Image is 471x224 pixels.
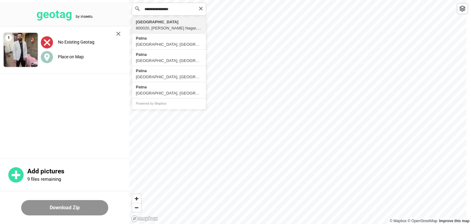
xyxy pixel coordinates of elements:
div: [GEOGRAPHIC_DATA], [GEOGRAPHIC_DATA] [136,90,202,96]
a: Mapbox logo [131,215,158,222]
tspan: by inseetu [76,14,93,19]
div: Patna [136,84,202,90]
input: Search [132,3,206,15]
a: Map feedback [439,219,469,223]
span: 1 [5,34,12,41]
div: Patna [136,35,202,41]
img: uploadImagesAlt [41,36,53,48]
p: 9 files remaining [27,176,61,182]
div: Patna [136,52,202,58]
button: Zoom in [132,194,141,203]
div: [GEOGRAPHIC_DATA], [GEOGRAPHIC_DATA], [GEOGRAPHIC_DATA] [136,58,202,64]
div: [GEOGRAPHIC_DATA], [GEOGRAPHIC_DATA] [136,41,202,48]
button: Clear [198,5,203,11]
tspan: geotag [36,8,72,21]
a: OpenStreetMap [408,219,437,223]
p: Add pictures [27,168,129,175]
a: Mapbox [390,219,407,223]
img: cross [116,32,121,36]
img: 2Q== [4,33,38,67]
img: toggleLayer [459,6,465,12]
label: Place on Map [58,54,84,59]
div: 800020, [PERSON_NAME] Nagar, [GEOGRAPHIC_DATA], [GEOGRAPHIC_DATA], [GEOGRAPHIC_DATA], [GEOGRAPHIC... [136,25,202,31]
div: [GEOGRAPHIC_DATA], [GEOGRAPHIC_DATA] [136,74,202,80]
label: No Existing Geotag [58,40,94,44]
a: Powered by Mapbox [136,102,167,105]
div: Patna [136,68,202,74]
button: Zoom out [132,203,141,212]
button: Download Zip [21,200,108,215]
div: [GEOGRAPHIC_DATA] [136,19,202,25]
